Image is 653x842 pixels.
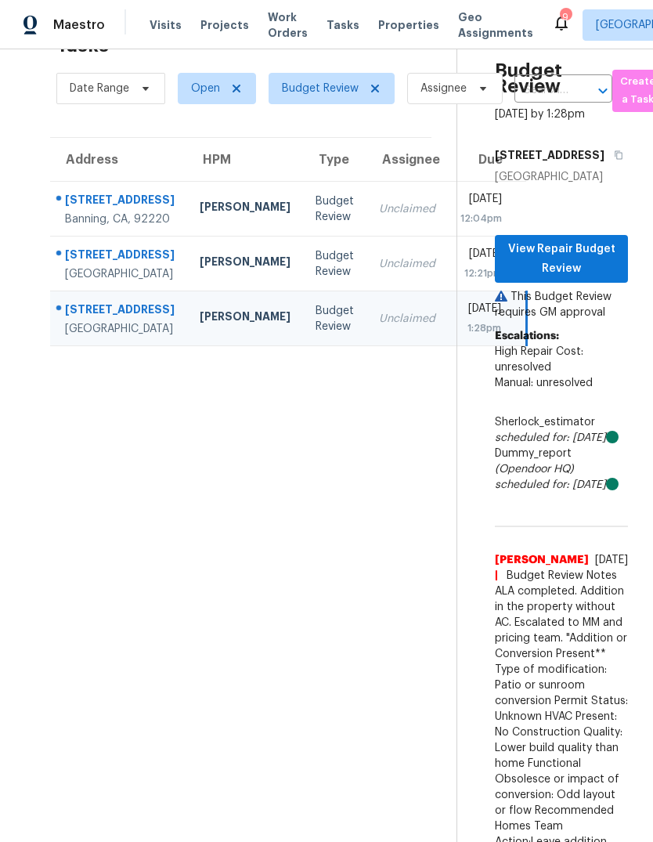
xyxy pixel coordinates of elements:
[604,141,626,169] button: Copy Address
[65,211,175,227] div: Banning, CA, 92220
[366,138,448,182] th: Assignee
[316,303,354,334] div: Budget Review
[56,38,109,53] h2: Tasks
[65,321,175,337] div: [GEOGRAPHIC_DATA]
[495,147,604,163] h5: [STREET_ADDRESS]
[495,331,559,341] b: Escalations:
[495,107,585,122] div: [DATE] by 1:28pm
[495,346,583,373] span: High Repair Cost: unresolved
[65,266,175,282] div: [GEOGRAPHIC_DATA]
[268,9,308,41] span: Work Orders
[592,80,614,102] button: Open
[200,254,290,273] div: [PERSON_NAME]
[495,432,606,443] i: scheduled for: [DATE]
[495,169,628,185] div: [GEOGRAPHIC_DATA]
[595,555,628,581] span: [DATE] 13:28
[379,256,435,272] div: Unclaimed
[448,138,526,182] th: Due
[495,289,628,320] p: This Budget Review requires GM approval
[507,240,615,278] span: View Repair Budget Review
[200,309,290,328] div: [PERSON_NAME]
[560,9,571,25] div: 9
[200,199,290,219] div: [PERSON_NAME]
[495,414,628,446] div: Sherlock_estimator
[150,17,182,33] span: Visits
[50,138,187,182] th: Address
[379,311,435,327] div: Unclaimed
[495,552,589,584] span: [PERSON_NAME] [PERSON_NAME]
[303,138,366,182] th: Type
[191,81,220,96] span: Open
[70,81,129,96] span: Date Range
[420,81,467,96] span: Assignee
[282,81,359,96] span: Budget Review
[316,193,354,225] div: Budget Review
[379,201,435,217] div: Unclaimed
[187,138,303,182] th: HPM
[326,20,359,31] span: Tasks
[65,302,175,321] div: [STREET_ADDRESS]
[514,78,568,103] input: Search by address
[378,17,439,33] span: Properties
[458,9,533,41] span: Geo Assignments
[495,378,593,388] span: Manual: unresolved
[495,63,628,94] h2: Budget Review
[200,17,249,33] span: Projects
[495,464,574,475] i: (Opendoor HQ)
[65,192,175,211] div: [STREET_ADDRESS]
[53,17,105,33] span: Maestro
[316,248,354,280] div: Budget Review
[495,479,606,490] i: scheduled for: [DATE]
[495,446,628,493] div: Dummy_report
[495,235,628,283] button: View Repair Budget Review
[497,568,626,584] span: Budget Review Notes
[65,247,175,266] div: [STREET_ADDRESS]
